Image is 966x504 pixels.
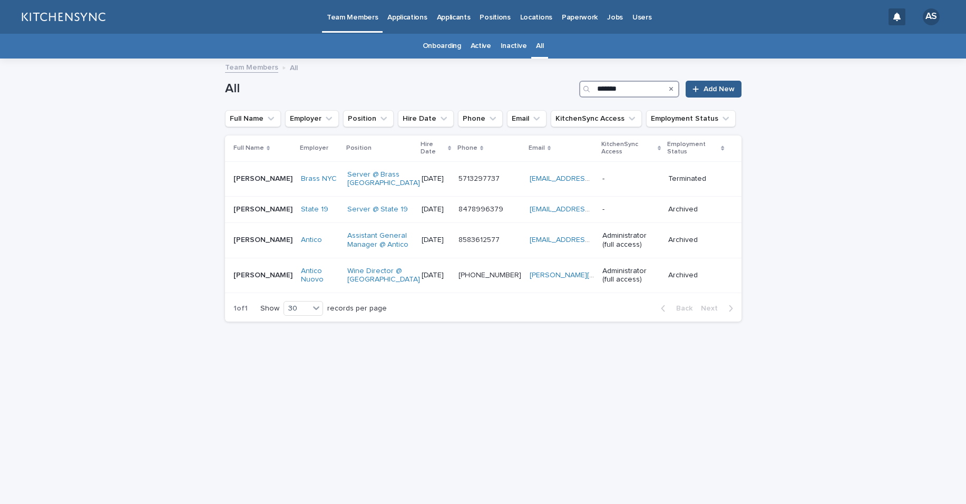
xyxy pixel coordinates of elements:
p: All [290,61,298,73]
p: [PERSON_NAME] [233,269,295,280]
span: Back [670,305,692,312]
a: 5713297737 [458,175,500,182]
p: Email [529,142,545,154]
p: [PERSON_NAME] [233,172,295,183]
a: [EMAIL_ADDRESS][DOMAIN_NAME] [530,175,649,182]
p: Hire Date [421,139,445,158]
p: - [602,175,659,183]
p: [DATE] [422,175,451,183]
span: Add New [704,85,735,93]
a: Antico Nuovo [301,267,339,285]
p: Show [260,304,279,313]
tr: [PERSON_NAME][PERSON_NAME] Antico Assistant General Manager @ Antico [DATE]8583612577 [EMAIL_ADDR... [225,222,741,258]
a: Server @ Brass [GEOGRAPHIC_DATA] [347,170,420,188]
button: Full Name [225,110,281,127]
p: Employer [300,142,328,154]
p: KitchenSync Access [601,139,655,158]
button: Employer [285,110,339,127]
span: Next [701,305,724,312]
a: 8583612577 [458,236,500,244]
h1: All [225,81,575,96]
a: Inactive [501,34,527,59]
p: Archived [668,205,725,214]
tr: [PERSON_NAME][PERSON_NAME] State 19 Server @ State 19 [DATE]8478996379 [EMAIL_ADDRESS][DOMAIN_NAM... [225,197,741,223]
a: Server @ State 19 [347,205,408,214]
a: [PHONE_NUMBER] [458,272,521,279]
img: lGNCzQTxQVKGkIr0XjOy [21,6,105,27]
button: Back [652,304,697,313]
a: Team Members [225,61,278,73]
button: Employment Status [646,110,736,127]
p: Terminated [668,175,725,183]
p: Archived [668,236,725,245]
a: Brass NYC [301,175,337,183]
p: Employment Status [667,139,718,158]
a: Assistant General Manager @ Antico [347,231,413,249]
a: Antico [301,236,322,245]
button: KitchenSync Access [551,110,642,127]
p: [DATE] [422,271,451,280]
button: Phone [458,110,503,127]
a: State 19 [301,205,328,214]
div: 30 [284,303,309,314]
button: Email [507,110,547,127]
a: Add New [686,81,741,98]
a: Active [471,34,491,59]
button: Position [343,110,394,127]
tr: [PERSON_NAME][PERSON_NAME] Brass NYC Server @ Brass [GEOGRAPHIC_DATA] [DATE]5713297737 [EMAIL_ADD... [225,161,741,197]
a: [EMAIL_ADDRESS][DOMAIN_NAME] [530,206,649,213]
p: Archived [668,271,725,280]
p: 1 of 1 [225,296,256,322]
a: 8478996379 [458,206,503,213]
button: Next [697,304,741,313]
a: Wine Director @ [GEOGRAPHIC_DATA] [347,267,420,285]
p: Rachel Goldberg [233,203,295,214]
p: [PERSON_NAME] [233,234,295,245]
p: records per page [327,304,387,313]
p: [DATE] [422,236,451,245]
a: [EMAIL_ADDRESS][DOMAIN_NAME] [530,236,649,244]
a: [PERSON_NAME][EMAIL_ADDRESS][DOMAIN_NAME] [530,272,706,279]
button: Hire Date [398,110,454,127]
p: Administrator (full access) [602,231,659,249]
p: Phone [457,142,477,154]
p: Full Name [233,142,264,154]
tr: [PERSON_NAME][PERSON_NAME] Antico Nuovo Wine Director @ [GEOGRAPHIC_DATA] [DATE][PHONE_NUMBER] [P... [225,258,741,293]
p: Position [346,142,372,154]
div: AS [923,8,940,25]
p: - [602,205,659,214]
input: Search [579,81,679,98]
p: Administrator (full access) [602,267,659,285]
a: All [536,34,543,59]
a: Onboarding [423,34,461,59]
p: [DATE] [422,205,451,214]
